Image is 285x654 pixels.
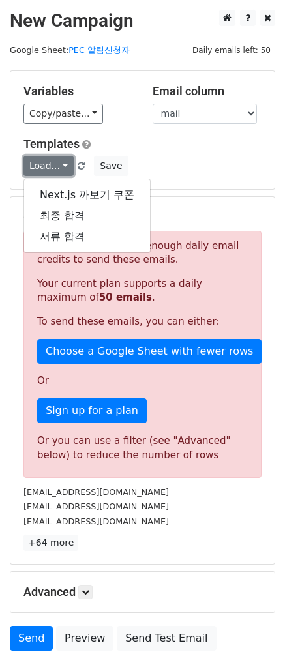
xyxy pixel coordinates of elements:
[37,398,147,423] a: Sign up for a plan
[23,137,80,151] a: Templates
[10,626,53,651] a: Send
[37,339,262,364] a: Choose a Google Sheet with fewer rows
[37,434,248,463] div: Or you can use a filter (see "Advanced" below) to reduce the number of rows
[117,626,216,651] a: Send Test Email
[153,84,262,98] h5: Email column
[10,45,130,55] small: Google Sheet:
[37,315,248,329] p: To send these emails, you can either:
[23,516,169,526] small: [EMAIL_ADDRESS][DOMAIN_NAME]
[24,205,150,226] a: 최종 합격
[99,291,152,303] strong: 50 emails
[220,591,285,654] iframe: Chat Widget
[23,487,169,497] small: [EMAIL_ADDRESS][DOMAIN_NAME]
[188,45,275,55] a: Daily emails left: 50
[24,226,150,247] a: 서류 합격
[23,104,103,124] a: Copy/paste...
[23,84,133,98] h5: Variables
[23,585,262,599] h5: Advanced
[94,156,128,176] button: Save
[23,535,78,551] a: +64 more
[23,501,169,511] small: [EMAIL_ADDRESS][DOMAIN_NAME]
[37,374,248,388] p: Or
[37,277,248,305] p: Your current plan supports a daily maximum of .
[188,43,275,57] span: Daily emails left: 50
[23,156,74,176] a: Load...
[56,626,113,651] a: Preview
[68,45,130,55] a: PEC 알림신청자
[10,10,275,32] h2: New Campaign
[24,185,150,205] a: Next.js 까보기 쿠폰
